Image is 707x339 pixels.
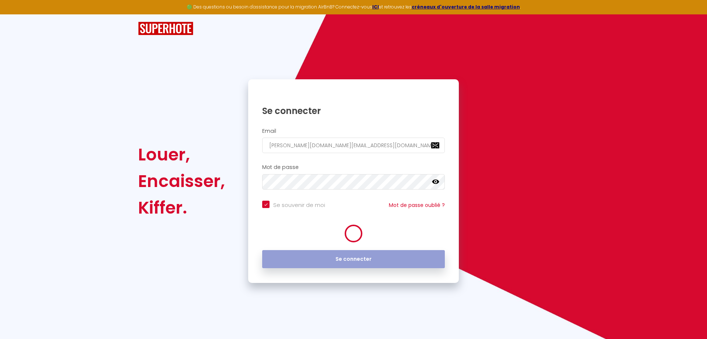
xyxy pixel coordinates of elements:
[262,164,445,170] h2: Mot de passe
[262,138,445,153] input: Ton Email
[138,141,225,168] div: Louer,
[138,168,225,194] div: Encaisser,
[262,105,445,117] h1: Se connecter
[372,4,379,10] a: ICI
[138,194,225,221] div: Kiffer.
[262,128,445,134] h2: Email
[262,250,445,269] button: Se connecter
[412,4,520,10] a: créneaux d'ouverture de la salle migration
[6,3,28,25] button: Ouvrir le widget de chat LiveChat
[389,201,445,209] a: Mot de passe oublié ?
[138,22,193,35] img: SuperHote logo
